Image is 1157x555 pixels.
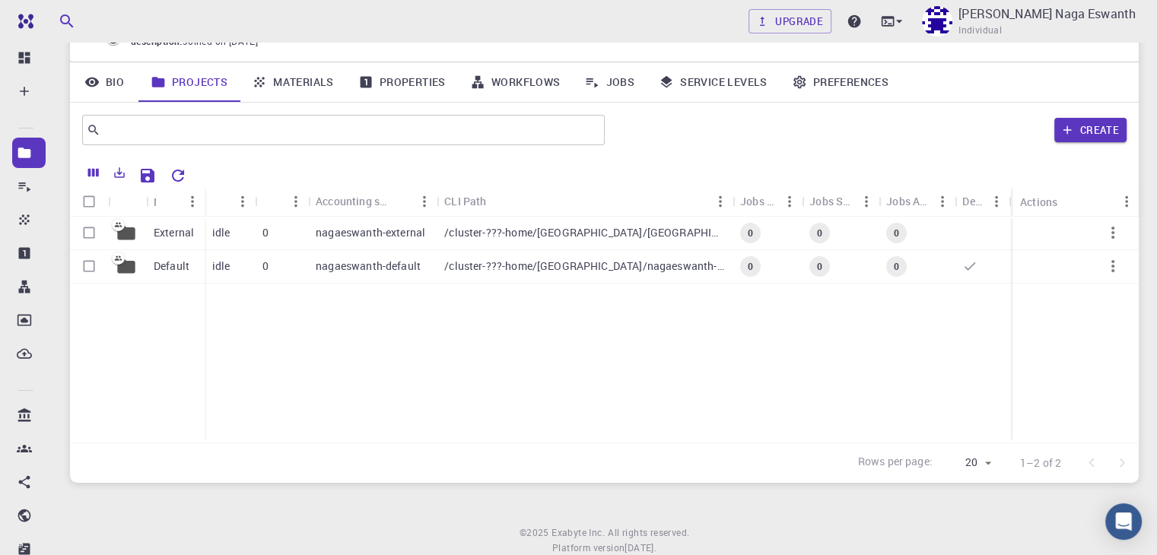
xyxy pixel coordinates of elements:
[742,227,759,239] span: 0
[939,452,996,474] div: 20
[240,62,346,102] a: Materials
[212,258,230,274] p: idle
[708,189,733,214] button: Menu
[958,5,1136,23] p: [PERSON_NAME] Naga Eswanth
[444,225,725,240] p: /cluster-???-home/[GEOGRAPHIC_DATA]/[GEOGRAPHIC_DATA]-external
[388,189,412,214] button: Sort
[12,14,33,29] img: logo
[262,225,269,240] p: 0
[412,189,437,214] button: Menu
[205,186,255,216] div: Status
[1020,455,1061,471] p: 1–2 of 2
[444,186,486,216] div: CLI Path
[146,187,205,217] div: Name
[212,225,230,240] p: idle
[879,186,955,216] div: Jobs Active
[308,186,437,216] div: Accounting slug
[608,525,689,541] span: All rights reserved.
[316,225,425,240] p: nagaeswanth-external
[262,189,287,214] button: Sort
[1114,189,1139,214] button: Menu
[858,454,933,471] p: Rows per page:
[802,186,879,216] div: Jobs Subm.
[625,541,656,553] span: [DATE] .
[81,160,106,185] button: Columns
[255,186,308,216] div: Shared
[437,186,733,216] div: CLI Path
[70,62,138,102] a: Bio
[888,227,905,239] span: 0
[106,160,132,185] button: Export
[284,189,308,214] button: Menu
[1054,118,1127,142] button: Create
[520,525,551,541] span: © 2025
[572,62,647,102] a: Jobs
[154,258,189,274] p: Default
[733,186,802,216] div: Jobs Total
[922,6,952,36] img: Jagadam Naga Eswanth
[551,525,605,541] a: Exabyte Inc.
[742,260,759,273] span: 0
[955,186,1009,216] div: Default
[811,260,828,273] span: 0
[749,9,831,33] a: Upgrade
[230,189,255,214] button: Menu
[154,225,194,240] p: External
[138,62,240,102] a: Projects
[551,526,605,538] span: Exabyte Inc.
[212,189,237,214] button: Sort
[163,160,193,191] button: Reset Explorer Settings
[780,62,901,102] a: Preferences
[180,189,205,214] button: Menu
[809,186,854,216] div: Jobs Subm.
[984,189,1009,214] button: Menu
[886,186,930,216] div: Jobs Active
[132,160,163,191] button: Save Explorer Settings
[811,227,828,239] span: 0
[444,258,725,274] p: /cluster-???-home/[GEOGRAPHIC_DATA]/nagaeswanth-default
[740,186,777,216] div: Jobs Total
[346,62,458,102] a: Properties
[777,189,802,214] button: Menu
[316,258,421,274] p: nagaeswanth-default
[1012,187,1139,217] div: Actions
[33,11,87,24] span: Support
[647,62,780,102] a: Service Levels
[156,189,180,214] button: Sort
[854,189,879,214] button: Menu
[108,187,146,217] div: Icon
[458,62,573,102] a: Workflows
[1020,187,1057,217] div: Actions
[316,186,388,216] div: Accounting slug
[962,186,984,216] div: Default
[958,23,1002,38] span: Individual
[1105,503,1142,540] div: Open Intercom Messenger
[262,258,269,274] p: 0
[888,260,905,273] span: 0
[930,189,955,214] button: Menu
